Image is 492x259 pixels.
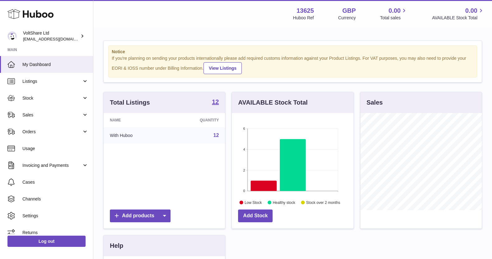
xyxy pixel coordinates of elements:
a: 0.00 AVAILABLE Stock Total [432,7,485,21]
h3: Sales [367,98,383,107]
th: Name [104,113,168,127]
th: Quantity [168,113,225,127]
div: Currency [338,15,356,21]
a: 12 [213,133,219,138]
div: VoltShare Ltd [23,30,79,42]
span: Cases [22,179,88,185]
h3: Total Listings [110,98,150,107]
text: 2 [243,168,245,172]
img: info@voltshare.co.uk [7,31,17,41]
span: Sales [22,112,82,118]
a: Log out [7,236,86,247]
text: Low Stock [245,200,262,205]
div: Huboo Ref [293,15,314,21]
span: My Dashboard [22,62,88,68]
h3: Help [110,242,123,250]
span: Usage [22,146,88,152]
span: Returns [22,230,88,236]
strong: Notice [112,49,474,55]
text: 6 [243,127,245,130]
span: [EMAIL_ADDRESS][DOMAIN_NAME] [23,36,91,41]
h3: AVAILABLE Stock Total [238,98,307,107]
td: With Huboo [104,127,168,144]
strong: 13625 [297,7,314,15]
text: 4 [243,148,245,151]
span: Invoicing and Payments [22,162,82,168]
text: 0 [243,189,245,193]
text: Healthy stock [273,200,296,205]
span: Listings [22,78,82,84]
text: Stock over 2 months [306,200,340,205]
strong: GBP [342,7,356,15]
a: View Listings [204,62,242,74]
span: AVAILABLE Stock Total [432,15,485,21]
a: Add products [110,210,171,222]
span: Total sales [380,15,408,21]
span: 0.00 [389,7,401,15]
a: 12 [212,99,219,106]
span: 0.00 [465,7,477,15]
strong: 12 [212,99,219,105]
span: Orders [22,129,82,135]
a: Add Stock [238,210,273,222]
span: Stock [22,95,82,101]
div: If you're planning on sending your products internationally please add required customs informati... [112,55,474,74]
span: Settings [22,213,88,219]
a: 0.00 Total sales [380,7,408,21]
span: Channels [22,196,88,202]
